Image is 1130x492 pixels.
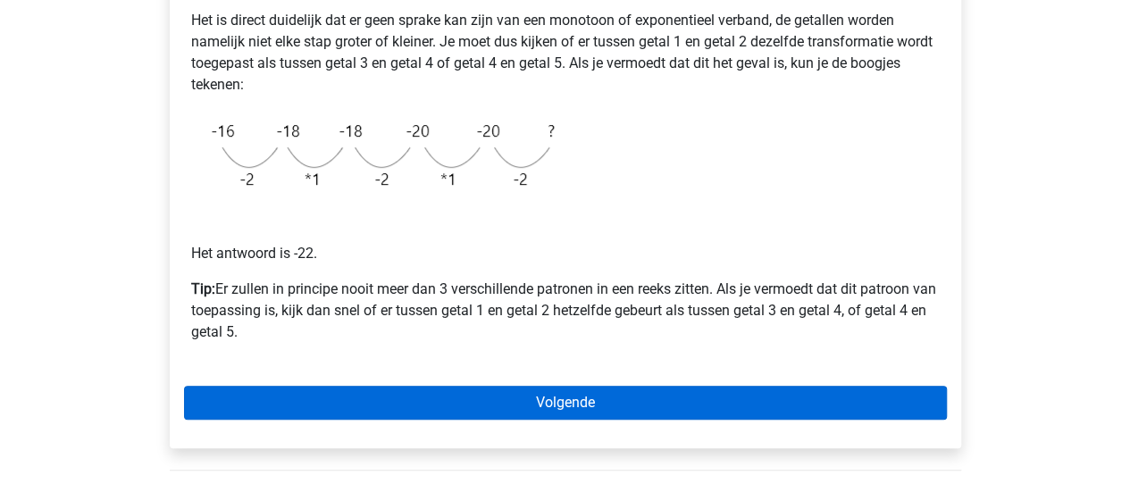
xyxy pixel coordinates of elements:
p: Het is direct duidelijk dat er geen sprake kan zijn van een monotoon of exponentieel verband, de ... [191,10,940,96]
img: Alternating_Example_1_2.png [191,110,564,200]
b: Tip: [191,280,215,297]
a: Volgende [184,386,947,420]
p: Er zullen in principe nooit meer dan 3 verschillende patronen in een reeks zitten. Als je vermoed... [191,279,940,343]
p: Het antwoord is -22. [191,200,940,264]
